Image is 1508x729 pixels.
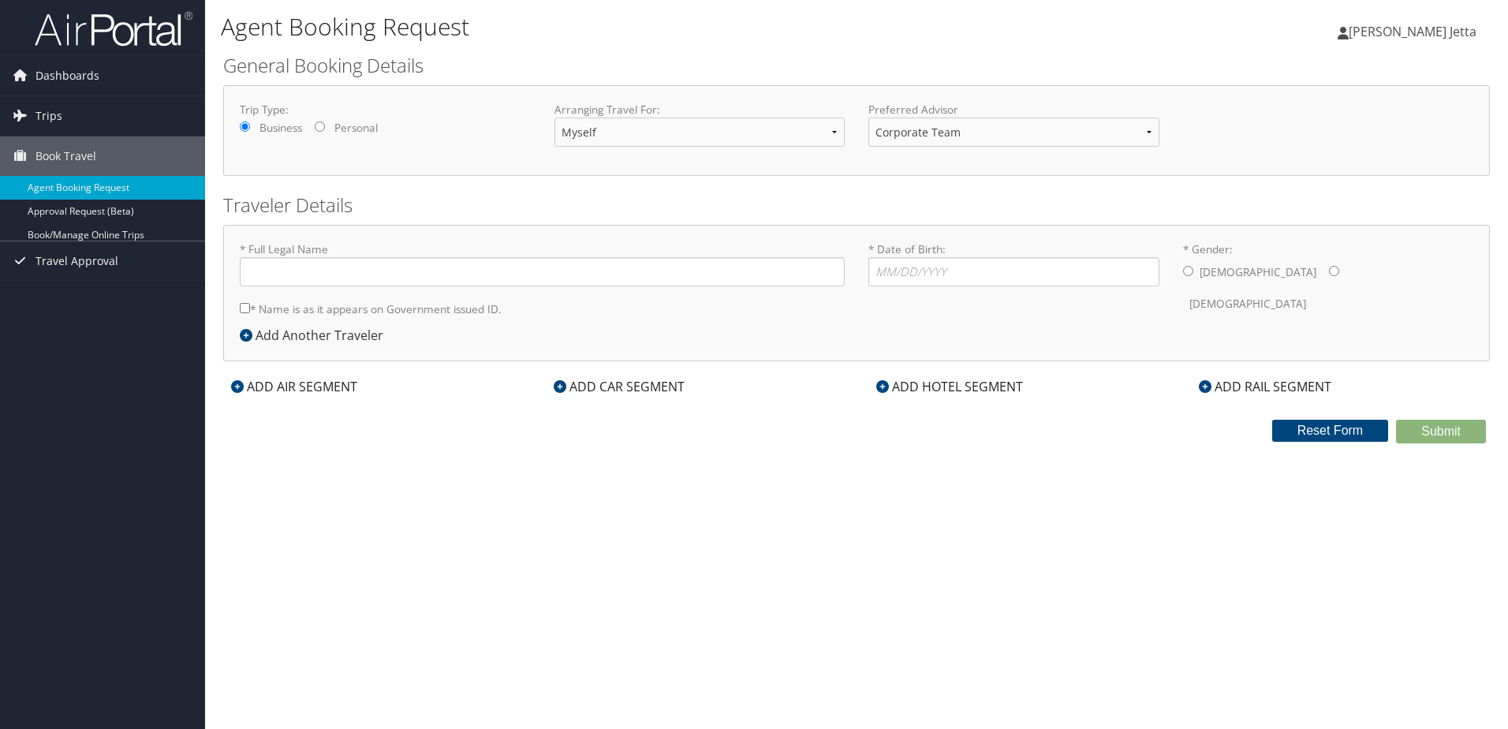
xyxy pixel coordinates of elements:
h2: Traveler Details [223,192,1490,219]
label: [DEMOGRAPHIC_DATA] [1200,257,1316,287]
span: Trips [35,96,62,136]
input: * Full Legal Name [240,257,845,286]
input: * Name is as it appears on Government issued ID. [240,303,250,313]
label: * Date of Birth: [868,241,1159,286]
input: * Gender:[DEMOGRAPHIC_DATA][DEMOGRAPHIC_DATA] [1329,266,1339,276]
span: Dashboards [35,56,99,95]
label: Business [259,120,302,136]
label: Trip Type: [240,102,531,118]
a: [PERSON_NAME] Jetta [1338,8,1492,55]
div: ADD HOTEL SEGMENT [868,377,1031,396]
h2: General Booking Details [223,52,1490,79]
button: Reset Form [1272,420,1389,442]
label: Personal [334,120,378,136]
button: Submit [1396,420,1486,443]
img: airportal-logo.png [35,10,192,47]
div: Add Another Traveler [240,326,391,345]
h1: Agent Booking Request [221,10,1069,43]
label: Arranging Travel For: [554,102,845,118]
label: Preferred Advisor [868,102,1159,118]
div: ADD AIR SEGMENT [223,377,365,396]
span: Book Travel [35,136,96,176]
div: ADD CAR SEGMENT [546,377,692,396]
input: * Date of Birth: [868,257,1159,286]
label: * Name is as it appears on Government issued ID. [240,294,502,323]
span: Travel Approval [35,241,118,281]
label: * Full Legal Name [240,241,845,286]
div: ADD RAIL SEGMENT [1191,377,1339,396]
input: * Gender:[DEMOGRAPHIC_DATA][DEMOGRAPHIC_DATA] [1183,266,1193,276]
label: * Gender: [1183,241,1474,320]
label: [DEMOGRAPHIC_DATA] [1189,289,1306,319]
span: [PERSON_NAME] Jetta [1349,23,1476,40]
